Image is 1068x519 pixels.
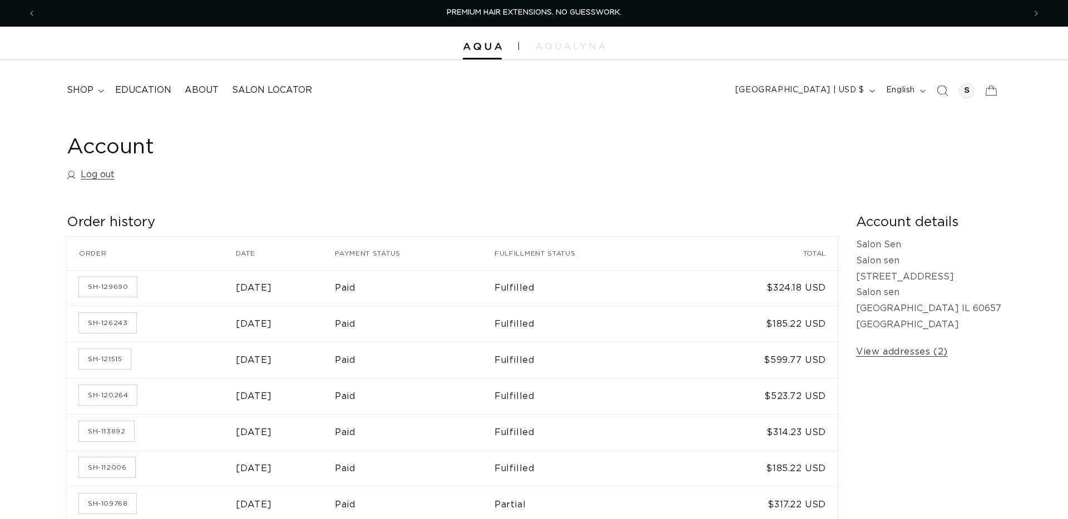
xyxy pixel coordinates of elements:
[495,237,686,270] th: Fulfillment status
[335,342,495,378] td: Paid
[185,84,219,96] span: About
[60,78,108,103] summary: shop
[463,43,502,51] img: Aqua Hair Extensions
[79,349,131,369] a: Order number SH-121515
[447,9,621,16] span: PREMIUM HAIR EXTENSIONS. NO GUESSWORK.
[495,450,686,486] td: Fulfilled
[856,344,948,360] a: View addresses (2)
[236,392,272,401] time: [DATE]
[335,450,495,486] td: Paid
[79,493,136,513] a: Order number SH-109768
[686,270,838,306] td: $324.18 USD
[686,378,838,414] td: $523.72 USD
[686,237,838,270] th: Total
[236,428,272,437] time: [DATE]
[108,78,178,103] a: Education
[19,3,44,24] button: Previous announcement
[930,78,955,103] summary: Search
[67,167,115,183] a: Log out
[886,84,915,96] span: English
[232,84,312,96] span: Salon Locator
[335,378,495,414] td: Paid
[236,320,272,328] time: [DATE]
[236,500,272,509] time: [DATE]
[79,277,137,297] a: Order number SH-129690
[495,306,686,342] td: Fulfilled
[335,237,495,270] th: Payment status
[495,378,686,414] td: Fulfilled
[79,457,135,477] a: Order number SH-112006
[856,237,1001,333] p: Salon Sen Salon sen [STREET_ADDRESS] Salon sen [GEOGRAPHIC_DATA] IL 60657 [GEOGRAPHIC_DATA]
[178,78,225,103] a: About
[236,283,272,292] time: [DATE]
[856,214,1001,231] h2: Account details
[536,43,605,49] img: aqualyna.com
[729,80,879,101] button: [GEOGRAPHIC_DATA] | USD $
[79,385,137,405] a: Order number SH-120264
[686,342,838,378] td: $599.77 USD
[1024,3,1049,24] button: Next announcement
[495,414,686,450] td: Fulfilled
[67,134,1001,161] h1: Account
[79,421,134,441] a: Order number SH-113892
[335,270,495,306] td: Paid
[67,237,236,270] th: Order
[495,270,686,306] td: Fulfilled
[735,84,864,96] span: [GEOGRAPHIC_DATA] | USD $
[495,342,686,378] td: Fulfilled
[236,464,272,473] time: [DATE]
[67,84,93,96] span: shop
[879,80,930,101] button: English
[236,237,335,270] th: Date
[225,78,319,103] a: Salon Locator
[335,414,495,450] td: Paid
[335,306,495,342] td: Paid
[67,214,838,231] h2: Order history
[686,450,838,486] td: $185.22 USD
[686,414,838,450] td: $314.23 USD
[236,356,272,365] time: [DATE]
[686,306,838,342] td: $185.22 USD
[115,84,171,96] span: Education
[79,313,136,333] a: Order number SH-126243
